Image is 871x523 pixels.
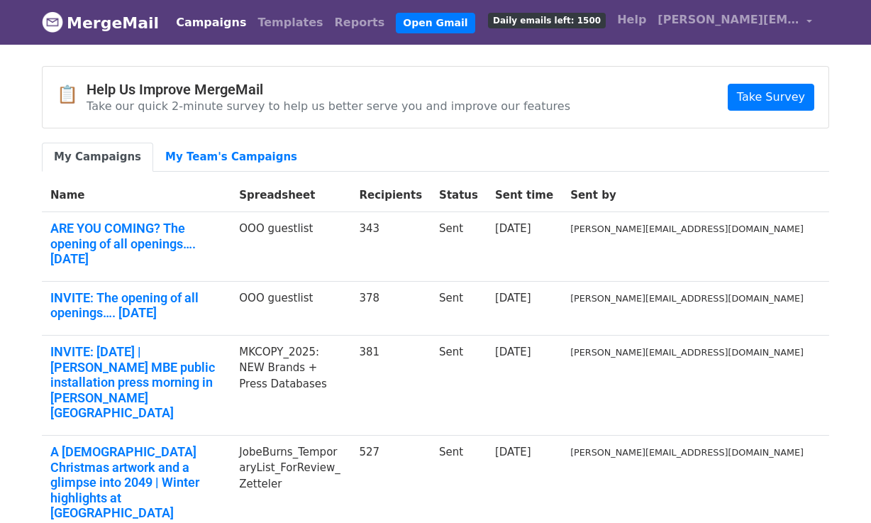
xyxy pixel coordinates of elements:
a: Templates [252,9,328,37]
td: Sent [431,281,487,335]
th: Status [431,179,487,212]
th: Spreadsheet [231,179,350,212]
td: Sent [431,212,487,282]
img: MergeMail logo [42,11,63,33]
td: 343 [350,212,431,282]
a: Daily emails left: 1500 [482,6,611,34]
a: MergeMail [42,8,159,38]
th: Sent by [562,179,812,212]
a: [DATE] [495,446,531,458]
th: Sent time [487,179,562,212]
a: [DATE] [495,222,531,235]
td: Sent [431,335,487,435]
th: Name [42,179,231,212]
a: Help [611,6,652,34]
td: 378 [350,281,431,335]
td: OOO guestlist [231,281,350,335]
small: [PERSON_NAME][EMAIL_ADDRESS][DOMAIN_NAME] [570,293,804,304]
small: [PERSON_NAME][EMAIL_ADDRESS][DOMAIN_NAME] [570,447,804,458]
a: INVITE: [DATE] | [PERSON_NAME] MBE public installation press morning in [PERSON_NAME][GEOGRAPHIC_... [50,344,222,421]
a: ARE YOU COMING? The opening of all openings…. [DATE] [50,221,222,267]
a: [PERSON_NAME][EMAIL_ADDRESS][DOMAIN_NAME] [652,6,818,39]
a: A [DEMOGRAPHIC_DATA] Christmas artwork and a glimpse into 2049 | Winter highlights at [GEOGRAPHIC... [50,444,222,521]
p: Take our quick 2-minute survey to help us better serve you and improve our features [87,99,570,114]
a: [DATE] [495,346,531,358]
h4: Help Us Improve MergeMail [87,81,570,98]
a: Reports [329,9,391,37]
td: MKCOPY_2025: NEW Brands + Press Databases [231,335,350,435]
a: [DATE] [495,292,531,304]
a: INVITE: The opening of all openings…. [DATE] [50,290,222,321]
a: Open Gmail [396,13,475,33]
a: Campaigns [170,9,252,37]
a: My Team's Campaigns [153,143,309,172]
a: Take Survey [728,84,814,111]
td: OOO guestlist [231,212,350,282]
a: My Campaigns [42,143,153,172]
th: Recipients [350,179,431,212]
small: [PERSON_NAME][EMAIL_ADDRESS][DOMAIN_NAME] [570,224,804,234]
span: 📋 [57,84,87,105]
small: [PERSON_NAME][EMAIL_ADDRESS][DOMAIN_NAME] [570,347,804,358]
span: [PERSON_NAME][EMAIL_ADDRESS][DOMAIN_NAME] [658,11,799,28]
td: 381 [350,335,431,435]
span: Daily emails left: 1500 [488,13,606,28]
